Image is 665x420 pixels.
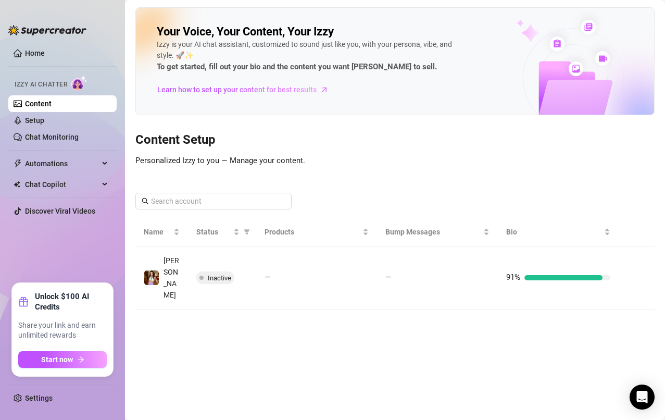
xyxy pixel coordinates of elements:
img: ai-chatter-content-library-cLFOSyPT.png [493,8,654,115]
input: Search account [151,195,277,207]
strong: To get started, fill out your bio and the content you want [PERSON_NAME] to sell. [157,62,437,71]
strong: Unlock $100 AI Credits [35,291,107,312]
span: arrow-right [77,356,84,363]
a: Content [25,100,52,108]
img: AI Chatter [71,76,87,91]
img: Chat Copilot [14,181,20,188]
span: Izzy AI Chatter [15,80,67,90]
a: Discover Viral Videos [25,207,95,215]
span: search [142,197,149,205]
span: Personalized Izzy to you — Manage your content. [135,156,305,165]
span: Inactive [208,274,231,282]
a: Setup [25,116,44,125]
span: — [265,273,271,282]
span: Status [196,226,231,238]
span: 91% [506,273,520,282]
span: Chat Copilot [25,176,99,193]
h3: Content Setup [135,132,655,149]
a: Learn how to set up your content for best results [157,81,336,98]
span: Start now [41,355,73,364]
th: Status [188,218,256,246]
th: Name [135,218,188,246]
button: Start nowarrow-right [18,351,107,368]
span: gift [18,297,29,307]
span: Name [144,226,171,238]
div: Izzy is your AI chat assistant, customized to sound just like you, with your persona, vibe, and s... [157,39,469,73]
span: thunderbolt [14,159,22,168]
th: Bump Messages [377,218,498,246]
span: Learn how to set up your content for best results [157,84,317,95]
span: — [385,273,392,282]
a: Home [25,49,45,57]
th: Bio [498,218,619,246]
span: Products [265,226,360,238]
span: Bump Messages [385,226,481,238]
span: filter [244,229,250,235]
img: Elena [144,270,159,285]
span: Automations [25,155,99,172]
span: Share your link and earn unlimited rewards [18,320,107,341]
span: Bio [506,226,602,238]
span: [PERSON_NAME] [164,256,179,299]
div: Open Intercom Messenger [630,385,655,410]
a: Chat Monitoring [25,133,79,141]
span: filter [242,224,252,240]
h2: Your Voice, Your Content, Your Izzy [157,24,334,39]
span: arrow-right [319,84,330,95]
img: logo-BBDzfeDw.svg [8,25,86,35]
a: Settings [25,394,53,402]
th: Products [256,218,377,246]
